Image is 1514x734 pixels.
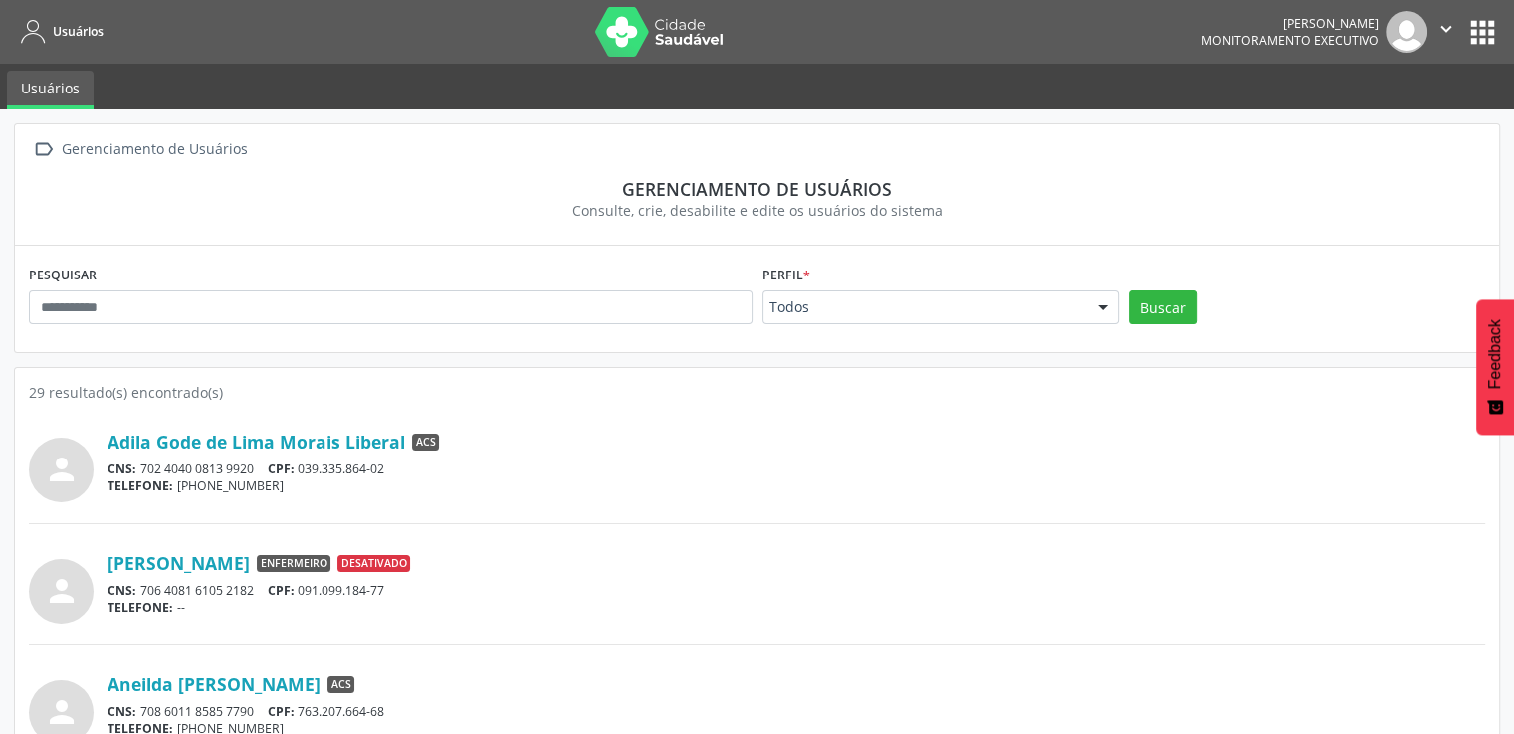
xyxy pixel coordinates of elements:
label: Perfil [762,260,810,290]
div: [PHONE_NUMBER] [108,477,1485,494]
div: -- [108,599,1485,616]
span: ACS [327,676,354,694]
a: [PERSON_NAME] [108,552,250,574]
i: person [44,573,80,609]
img: img [1386,11,1427,53]
span: Desativado [337,555,410,573]
div: 702 4040 0813 9920 039.335.864-02 [108,460,1485,477]
span: CPF: [268,582,295,599]
span: TELEFONE: [108,477,173,494]
a: Usuários [7,71,94,109]
span: CNS: [108,582,136,599]
i:  [1435,18,1457,40]
span: CPF: [268,703,295,720]
div: 708 6011 8585 7790 763.207.664-68 [108,703,1485,720]
span: Usuários [53,23,104,40]
button: Buscar [1129,290,1197,324]
button: Feedback - Mostrar pesquisa [1476,299,1514,435]
span: TELEFONE: [108,599,173,616]
span: CPF: [268,460,295,477]
span: Monitoramento Executivo [1201,32,1379,49]
a: Usuários [14,15,104,48]
a:  Gerenciamento de Usuários [29,135,251,164]
div: 29 resultado(s) encontrado(s) [29,382,1485,403]
span: CNS: [108,703,136,720]
div: [PERSON_NAME] [1201,15,1379,32]
div: 706 4081 6105 2182 091.099.184-77 [108,582,1485,599]
span: Enfermeiro [257,555,330,573]
div: Gerenciamento de usuários [43,178,1471,200]
button: apps [1465,15,1500,50]
span: Todos [769,297,1078,317]
label: PESQUISAR [29,260,97,290]
button:  [1427,11,1465,53]
i: person [44,694,80,730]
a: Adila Gode de Lima Morais Liberal [108,431,405,453]
div: Gerenciamento de Usuários [58,135,251,164]
i:  [29,135,58,164]
i: person [44,452,80,487]
span: ACS [412,434,439,452]
span: Feedback [1486,319,1504,389]
span: CNS: [108,460,136,477]
a: Aneilda [PERSON_NAME] [108,673,321,695]
div: Consulte, crie, desabilite e edite os usuários do sistema [43,200,1471,221]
